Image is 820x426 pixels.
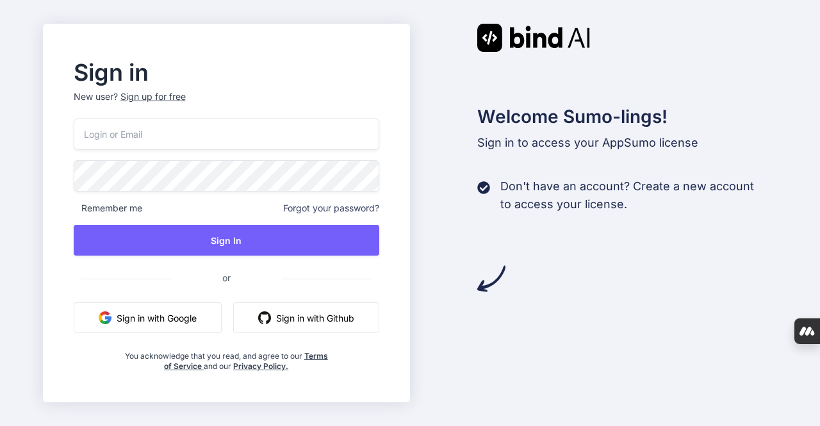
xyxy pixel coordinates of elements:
div: You acknowledge that you read, and agree to our and our [124,343,328,372]
button: Sign in with Google [74,302,222,333]
a: Terms of Service [164,351,328,371]
span: Remember me [74,202,142,215]
button: Sign in with Github [233,302,379,333]
button: Sign In [74,225,380,256]
img: github [258,311,271,324]
div: Sign up for free [120,90,186,103]
h2: Sign in [74,62,380,83]
p: New user? [74,90,380,119]
h2: Welcome Sumo-lings! [477,103,778,130]
p: Sign in to access your AppSumo license [477,134,778,152]
img: Bind AI logo [477,24,590,52]
input: Login or Email [74,119,380,150]
p: Don't have an account? Create a new account to access your license. [500,177,754,213]
img: arrow [477,265,505,293]
img: google [99,311,111,324]
span: or [171,262,282,293]
a: Privacy Policy. [233,361,288,371]
span: Forgot your password? [283,202,379,215]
